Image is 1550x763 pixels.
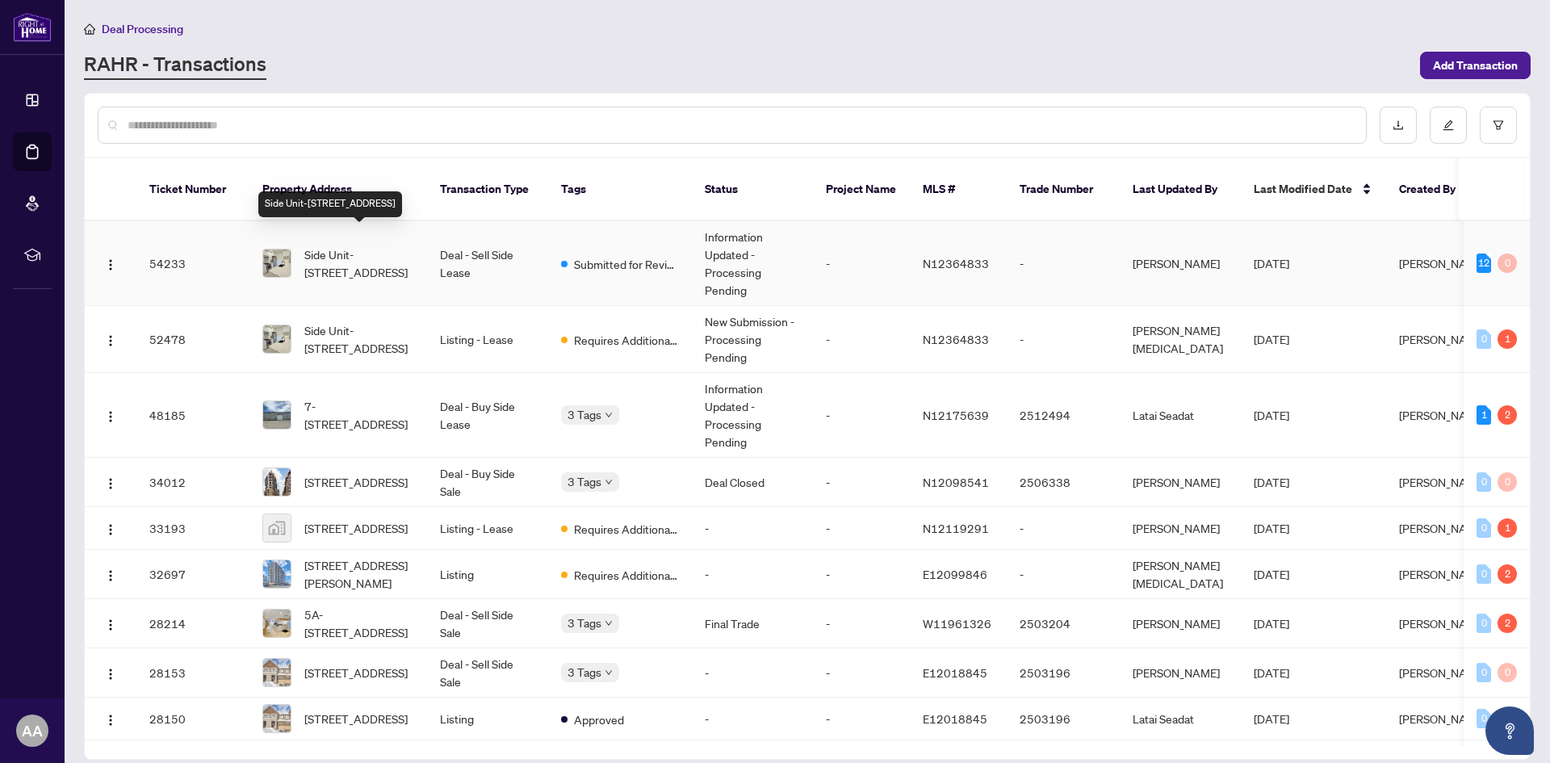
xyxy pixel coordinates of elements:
td: - [1007,306,1120,373]
img: thumbnail-img [263,705,291,732]
img: thumbnail-img [263,514,291,542]
td: [PERSON_NAME] [1120,458,1241,507]
span: download [1393,119,1404,131]
button: Logo [98,706,124,732]
button: Logo [98,610,124,636]
td: Information Updated - Processing Pending [692,221,813,306]
span: [PERSON_NAME] [1399,521,1486,535]
span: 3 Tags [568,614,601,632]
span: AA [22,719,43,742]
span: down [605,478,613,486]
th: Property Address [249,158,427,221]
td: 2503196 [1007,648,1120,698]
span: 3 Tags [568,472,601,491]
span: 7-[STREET_ADDRESS] [304,397,414,433]
span: [PERSON_NAME] [1399,408,1486,422]
button: Logo [98,326,124,352]
td: Deal - Buy Side Sale [427,458,548,507]
div: 0 [1477,329,1491,349]
span: E12099846 [923,567,987,581]
span: [PERSON_NAME] [1399,665,1486,680]
span: down [605,669,613,677]
span: [STREET_ADDRESS] [304,710,408,727]
td: - [813,221,910,306]
span: [DATE] [1254,475,1289,489]
td: 2512494 [1007,373,1120,458]
div: 0 [1477,518,1491,538]
span: 3 Tags [568,405,601,424]
div: 0 [1477,709,1491,728]
button: Open asap [1485,706,1534,755]
img: Logo [104,258,117,271]
img: thumbnail-img [263,610,291,637]
span: [DATE] [1254,332,1289,346]
span: [DATE] [1254,567,1289,581]
button: Add Transaction [1420,52,1531,79]
td: 52478 [136,306,249,373]
td: Deal - Buy Side Lease [427,373,548,458]
th: Ticket Number [136,158,249,221]
th: Trade Number [1007,158,1120,221]
th: Last Updated By [1120,158,1241,221]
td: [PERSON_NAME] [1120,507,1241,550]
td: - [813,698,910,740]
td: [PERSON_NAME][MEDICAL_DATA] [1120,550,1241,599]
span: Requires Additional Docs [574,520,679,538]
td: Deal - Sell Side Lease [427,221,548,306]
img: Logo [104,410,117,423]
div: 12 [1477,254,1491,273]
button: Logo [98,515,124,541]
span: Side Unit-[STREET_ADDRESS] [304,321,414,357]
td: Deal - Sell Side Sale [427,599,548,648]
span: N12119291 [923,521,989,535]
span: Last Modified Date [1254,180,1352,198]
div: 0 [1498,254,1517,273]
img: thumbnail-img [263,659,291,686]
td: - [813,458,910,507]
span: 3 Tags [568,663,601,681]
th: Project Name [813,158,910,221]
span: E12018845 [923,665,987,680]
div: 0 [1477,663,1491,682]
td: - [813,306,910,373]
span: E12018845 [923,711,987,726]
img: Logo [104,523,117,536]
div: 1 [1498,329,1517,349]
td: 28214 [136,599,249,648]
span: edit [1443,119,1454,131]
td: 48185 [136,373,249,458]
td: Information Updated - Processing Pending [692,373,813,458]
th: Last Modified Date [1241,158,1386,221]
img: thumbnail-img [263,325,291,353]
span: Submitted for Review [574,255,679,273]
img: Logo [104,477,117,490]
td: [PERSON_NAME] [1120,648,1241,698]
span: [PERSON_NAME] [1399,711,1486,726]
td: - [813,507,910,550]
span: Approved [574,711,624,728]
img: Logo [104,569,117,582]
a: RAHR - Transactions [84,51,266,80]
button: Logo [98,469,124,495]
div: 0 [1498,472,1517,492]
div: Side Unit-[STREET_ADDRESS] [258,191,402,217]
span: [STREET_ADDRESS][PERSON_NAME] [304,556,414,592]
span: [DATE] [1254,711,1289,726]
span: Requires Additional Docs [574,331,679,349]
td: Deal Closed [692,458,813,507]
div: 1 [1477,405,1491,425]
img: Logo [104,334,117,347]
span: [PERSON_NAME] [1399,256,1486,270]
span: down [605,619,613,627]
span: Add Transaction [1433,52,1518,78]
span: [STREET_ADDRESS] [304,664,408,681]
td: 54233 [136,221,249,306]
td: [PERSON_NAME][MEDICAL_DATA] [1120,306,1241,373]
td: 28150 [136,698,249,740]
span: [STREET_ADDRESS] [304,519,408,537]
span: W11961326 [923,616,991,631]
td: - [1007,550,1120,599]
span: down [605,411,613,419]
span: Requires Additional Docs [574,566,679,584]
td: - [813,373,910,458]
